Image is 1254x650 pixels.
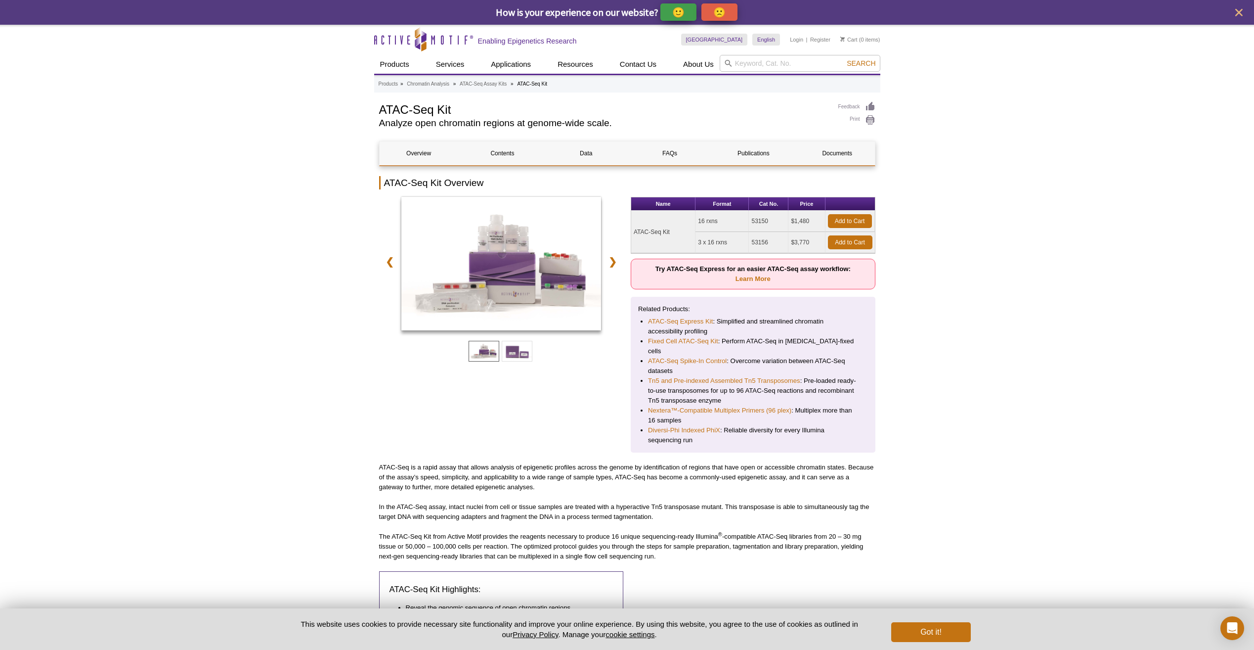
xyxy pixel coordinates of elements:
[648,317,713,326] a: ATAC-Seq Express Kit
[379,176,875,189] h2: ATAC-Seq Kit Overview
[648,376,858,406] li: : Pre-loaded ready-to-use transposomes for up to 96 ATAC-Seq reactions and recombinant Tn5 transp...
[810,36,830,43] a: Register
[496,6,658,18] span: How is your experience on our website?
[648,406,791,416] a: Nextera™-Compatible Multiplex Primers (96 plex)
[749,211,788,232] td: 53150
[840,37,845,42] img: Your Cart
[602,250,623,273] a: ❯
[828,214,872,228] a: Add to Cart
[374,55,415,74] a: Products
[695,197,749,211] th: Format
[379,80,398,89] a: Products
[379,532,875,561] p: The ATAC-Seq Kit from Active Motif provides the reagents necessary to produce 16 unique sequencin...
[828,235,872,249] a: Add to Cart
[389,584,613,596] h3: ATAC-Seq Kit Highlights:
[838,115,875,126] a: Print
[752,34,780,46] a: English
[552,55,599,74] a: Resources
[798,141,876,165] a: Documents
[749,197,788,211] th: Cat No.
[485,55,537,74] a: Applications
[790,36,803,43] a: Login
[648,425,858,445] li: : Reliable diversity for every Illumina sequencing run
[844,59,878,68] button: Search
[1220,616,1244,640] div: Open Intercom Messenger
[648,406,858,425] li: : Multiplex more than 16 samples
[517,81,547,87] li: ATAC-Seq Kit
[838,101,875,112] a: Feedback
[511,81,514,87] li: »
[713,6,726,18] p: 🙁
[648,356,858,376] li: : Overcome variation between ATAC-Seq datasets
[379,119,828,128] h2: Analyze open chromatin regions at genome-wide scale.
[631,197,695,211] th: Name
[463,141,542,165] a: Contents
[806,34,808,46] li: |
[1233,6,1245,19] button: close
[513,630,558,639] a: Privacy Policy
[847,59,875,67] span: Search
[638,304,868,314] p: Related Products:
[379,463,875,492] p: ATAC-Seq is a rapid assay that allows analysis of epigenetic profiles across the genome by identi...
[406,603,604,613] li: Reveal the genomic sequence of open chromatin regions
[379,101,828,116] h1: ATAC-Seq Kit
[677,55,720,74] a: About Us
[749,232,788,253] td: 53156
[407,80,449,89] a: Chromatin Analysis
[840,34,880,46] li: (0 items)
[401,197,602,333] a: ATAC-Seq Kit
[400,81,403,87] li: »
[648,376,800,386] a: Tn5 and Pre-indexed Assembled Tn5 Transposomes
[720,55,880,72] input: Keyword, Cat. No.
[614,55,662,74] a: Contact Us
[655,265,851,282] strong: Try ATAC-Seq Express for an easier ATAC-Seq assay workflow:
[788,232,825,253] td: $3,770
[631,211,695,253] td: ATAC-Seq Kit
[453,81,456,87] li: »
[648,336,858,356] li: : Perform ATAC-Seq in [MEDICAL_DATA]-fixed cells
[695,211,749,232] td: 16 rxns
[788,211,825,232] td: $1,480
[478,37,577,46] h2: Enabling Epigenetics Research
[284,619,875,640] p: This website uses cookies to provide necessary site functionality and improve your online experie...
[695,232,749,253] td: 3 x 16 rxns
[648,336,718,346] a: Fixed Cell ATAC-Seq Kit
[401,197,602,330] img: ATAC-Seq Kit
[430,55,471,74] a: Services
[681,34,748,46] a: [GEOGRAPHIC_DATA]
[840,36,858,43] a: Cart
[630,141,709,165] a: FAQs
[648,356,727,366] a: ATAC-Seq Spike-In Control
[605,630,654,639] button: cookie settings
[379,250,400,273] a: ❮
[891,622,970,642] button: Got it!
[380,141,458,165] a: Overview
[714,141,793,165] a: Publications
[379,502,875,522] p: In the ATAC-Seq assay, intact nuclei from cell or tissue samples are treated with a hyperactive T...
[547,141,625,165] a: Data
[672,6,685,18] p: 🙂
[648,317,858,336] li: : Simplified and streamlined chromatin accessibility profiling
[460,80,507,89] a: ATAC-Seq Assay Kits
[788,197,825,211] th: Price
[648,425,720,435] a: Diversi-Phi Indexed PhiX
[735,275,771,282] a: Learn More
[718,531,722,537] sup: ®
